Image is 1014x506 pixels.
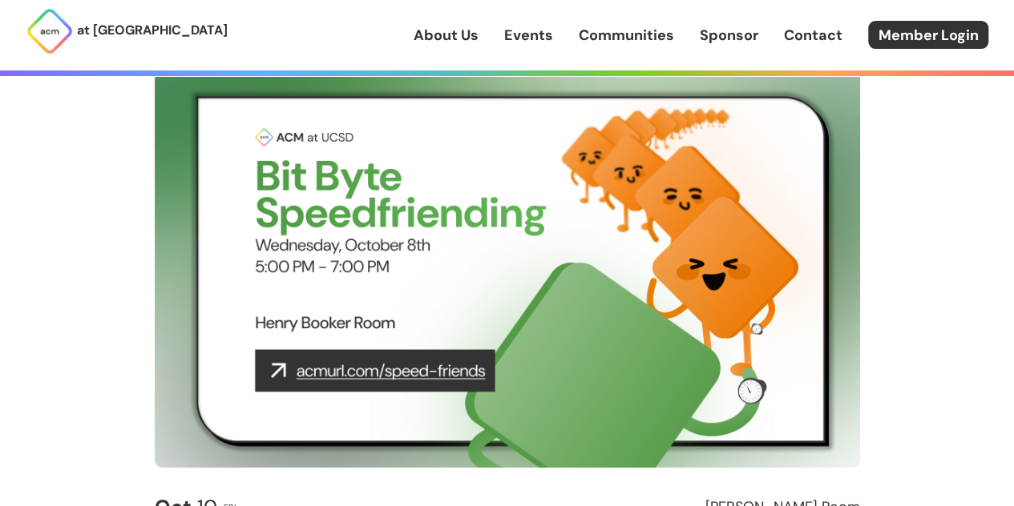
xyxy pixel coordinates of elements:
a: Sponsor [700,25,758,46]
a: About Us [414,25,479,46]
a: at [GEOGRAPHIC_DATA] [26,7,228,55]
a: Events [504,25,553,46]
p: at [GEOGRAPHIC_DATA] [77,20,228,41]
a: Communities [579,25,674,46]
img: ACM Logo [26,7,74,55]
a: Member Login [868,21,988,49]
a: Contact [784,25,842,46]
img: Event Cover Photo [155,71,860,468]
